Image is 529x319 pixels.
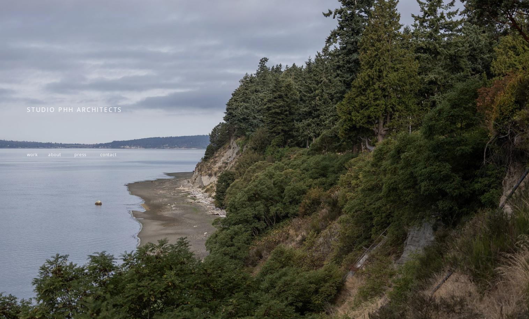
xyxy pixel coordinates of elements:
[48,152,61,158] a: about
[74,152,87,158] a: press
[100,152,117,158] a: contact
[27,152,37,158] a: work
[27,105,122,114] span: STUDIO PHH ARCHITECTS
